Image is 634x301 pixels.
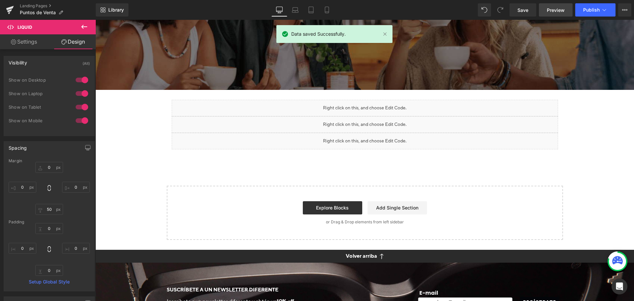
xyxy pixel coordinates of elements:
[62,182,90,193] input: 0
[83,56,90,67] div: (All)
[291,30,346,38] span: Data saved Successfully.
[35,265,63,276] input: 0
[71,278,220,286] p: Inscríbete a un newsletter diferente y obtén un
[424,277,464,287] button: REGÍSTRATE
[108,7,124,13] span: Library
[20,10,56,15] span: Puntos de Venta
[18,24,32,30] span: Liquid
[517,7,528,14] span: Save
[478,3,491,17] button: Undo
[583,7,600,13] span: Publish
[62,243,90,254] input: 0
[9,91,68,96] div: Show on Laptop
[35,223,63,234] input: 0
[49,34,97,49] a: Design
[575,3,616,17] button: Publish
[250,233,282,240] span: Volver arriba
[612,279,627,294] div: Open Intercom Messenger
[20,3,96,9] a: Landing Pages
[35,162,63,173] input: 0
[35,204,63,215] input: 0
[181,279,199,285] strong: 10% off.
[82,200,457,205] p: or Drag & Drop elements from left sidebar
[323,278,417,287] input: nombre@mail.com
[303,3,319,17] a: Tablet
[9,56,27,65] div: Visibility
[9,279,90,284] a: Setup Global Style
[287,3,303,17] a: Laptop
[272,181,332,195] a: Add Single Section
[9,243,36,254] input: 0
[271,3,287,17] a: Desktop
[9,220,90,224] div: Padding
[9,78,68,82] div: Show on Desktop
[494,3,507,17] button: Redo
[96,3,128,17] a: New Library
[547,7,565,14] span: Preview
[9,141,27,151] div: Spacing
[319,3,335,17] a: Mobile
[71,267,220,273] h4: Suscríbete a un Newsletter diferente
[618,3,631,17] button: More
[207,181,267,195] a: Explore Blocks
[9,159,90,163] div: Margin
[284,234,288,239] img: icon-arrow-up.svg
[324,269,343,277] span: E-mail
[539,3,573,17] a: Preview
[9,182,36,193] input: 0
[9,105,68,109] div: Show on Tablet
[9,118,68,123] div: Show on Mobile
